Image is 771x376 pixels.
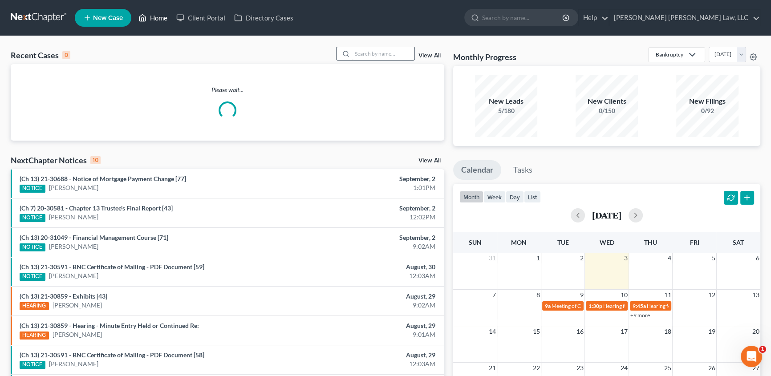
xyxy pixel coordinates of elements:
span: 17 [620,326,629,337]
div: Recent Cases [11,50,70,61]
div: 12:03AM [303,271,435,280]
a: [PERSON_NAME] [PERSON_NAME] Law, LLC [609,10,760,26]
div: August, 29 [303,321,435,330]
div: NOTICE [20,273,45,281]
div: HEARING [20,302,49,310]
span: 12 [707,290,716,300]
a: [PERSON_NAME] [49,213,98,222]
span: 24 [620,363,629,373]
div: September, 2 [303,204,435,213]
div: 12:03AM [303,360,435,368]
span: Hearing for [PERSON_NAME] & [PERSON_NAME] [647,303,763,309]
span: 11 [663,290,672,300]
div: 0/92 [676,106,739,115]
span: 14 [488,326,497,337]
span: Meeting of Creditors for [PERSON_NAME] [552,303,650,309]
span: 10 [620,290,629,300]
span: 25 [663,363,672,373]
span: 9 [579,290,584,300]
div: 1:01PM [303,183,435,192]
span: 19 [707,326,716,337]
a: View All [418,158,441,164]
span: 6 [755,253,760,263]
button: list [524,191,541,203]
div: NextChapter Notices [11,155,101,166]
a: +9 more [630,312,650,319]
a: View All [418,53,441,59]
span: Mon [511,239,527,246]
span: 23 [576,363,584,373]
div: New Leads [475,96,537,106]
span: 5 [711,253,716,263]
button: day [506,191,524,203]
a: [PERSON_NAME] [53,301,102,310]
input: Search by name... [352,47,414,60]
div: September, 2 [303,174,435,183]
span: 22 [532,363,541,373]
span: 1:30p [588,303,602,309]
div: 0 [62,51,70,59]
span: 9a [545,303,551,309]
span: 3 [623,253,629,263]
div: August, 30 [303,263,435,271]
div: 12:02PM [303,213,435,222]
span: 2 [579,253,584,263]
h2: [DATE] [592,210,621,220]
div: HEARING [20,332,49,340]
a: (Ch 13) 21-30859 - Exhibits [43] [20,292,107,300]
div: New Clients [576,96,638,106]
a: Directory Cases [230,10,298,26]
div: August, 29 [303,292,435,301]
div: NOTICE [20,361,45,369]
span: 1 [759,346,766,353]
span: Hearing for [PERSON_NAME] [603,303,673,309]
span: 7 [491,290,497,300]
span: 18 [663,326,672,337]
a: (Ch 13) 21-30688 - Notice of Mortgage Payment Change [77] [20,175,186,182]
a: [PERSON_NAME] [49,183,98,192]
div: Bankruptcy [656,51,683,58]
a: Help [579,10,609,26]
a: [PERSON_NAME] [49,271,98,280]
a: (Ch 13) 20-31049 - Financial Management Course [71] [20,234,168,241]
button: month [459,191,483,203]
span: 26 [707,363,716,373]
div: 9:02AM [303,242,435,251]
a: (Ch 13) 21-30591 - BNC Certificate of Mailing - PDF Document [59] [20,263,204,271]
div: NOTICE [20,185,45,193]
span: Wed [599,239,614,246]
a: [PERSON_NAME] [49,360,98,368]
p: Please wait... [11,85,444,94]
span: New Case [93,15,123,21]
span: Thu [644,239,657,246]
iframe: Intercom live chat [741,346,762,367]
span: 21 [488,363,497,373]
div: August, 29 [303,351,435,360]
a: Calendar [453,160,501,180]
div: 5/180 [475,106,537,115]
div: NOTICE [20,243,45,251]
h3: Monthly Progress [453,52,516,62]
div: 0/150 [576,106,638,115]
a: (Ch 13) 21-30591 - BNC Certificate of Mailing - PDF Document [58] [20,351,204,359]
a: Client Portal [172,10,230,26]
a: [PERSON_NAME] [49,242,98,251]
div: NOTICE [20,214,45,222]
span: Sat [733,239,744,246]
a: [PERSON_NAME] [53,330,102,339]
div: 9:01AM [303,330,435,339]
span: Sun [469,239,482,246]
input: Search by name... [482,9,564,26]
span: 9:45a [633,303,646,309]
div: New Filings [676,96,739,106]
div: 9:02AM [303,301,435,310]
span: 20 [751,326,760,337]
span: Tue [557,239,568,246]
span: 4 [667,253,672,263]
span: 13 [751,290,760,300]
a: (Ch 7) 20-30581 - Chapter 13 Trustee's Final Report [43] [20,204,173,212]
span: 1 [536,253,541,263]
span: 31 [488,253,497,263]
span: 27 [751,363,760,373]
span: Fri [690,239,699,246]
